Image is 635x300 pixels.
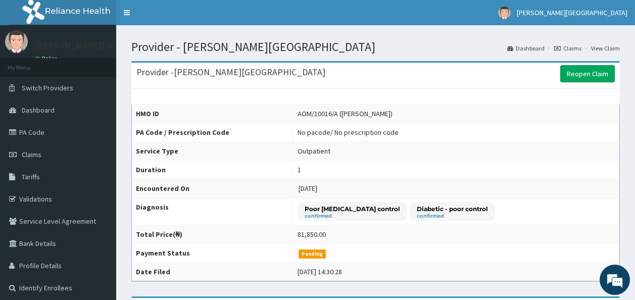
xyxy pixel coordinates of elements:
[298,165,301,175] div: 1
[132,225,294,244] th: Total Price(₦)
[298,109,393,119] div: AOM/10016/A ([PERSON_NAME])
[298,146,330,156] div: Outpatient
[507,44,545,53] a: Dashboard
[498,7,511,19] img: User Image
[131,40,620,54] h1: Provider - [PERSON_NAME][GEOGRAPHIC_DATA]
[132,123,294,142] th: PA Code / Prescription Code
[417,205,488,213] p: Diabetic - poor control
[132,142,294,161] th: Service Type
[132,179,294,198] th: Encountered On
[298,229,326,239] div: 81,850.00
[298,127,399,137] div: No pacode / No prescription code
[22,83,73,92] span: Switch Providers
[591,44,620,53] a: View Claim
[554,44,581,53] a: Claims
[35,55,60,62] a: Online
[5,30,28,53] img: User Image
[560,65,615,82] a: Reopen Claim
[35,41,185,50] p: [PERSON_NAME][GEOGRAPHIC_DATA]
[22,106,55,115] span: Dashboard
[132,198,294,225] th: Diagnosis
[299,184,317,193] span: [DATE]
[517,8,627,17] span: [PERSON_NAME][GEOGRAPHIC_DATA]
[299,249,326,259] span: Pending
[417,214,488,219] small: confirmed
[132,263,294,281] th: Date Filed
[132,161,294,179] th: Duration
[136,68,325,77] h3: Provider - [PERSON_NAME][GEOGRAPHIC_DATA]
[22,172,40,181] span: Tariffs
[298,267,342,277] div: [DATE] 14:30:28
[132,105,294,123] th: HMO ID
[132,244,294,263] th: Payment Status
[305,205,400,213] p: Poor [MEDICAL_DATA] control
[22,150,41,159] span: Claims
[305,214,400,219] small: confirmed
